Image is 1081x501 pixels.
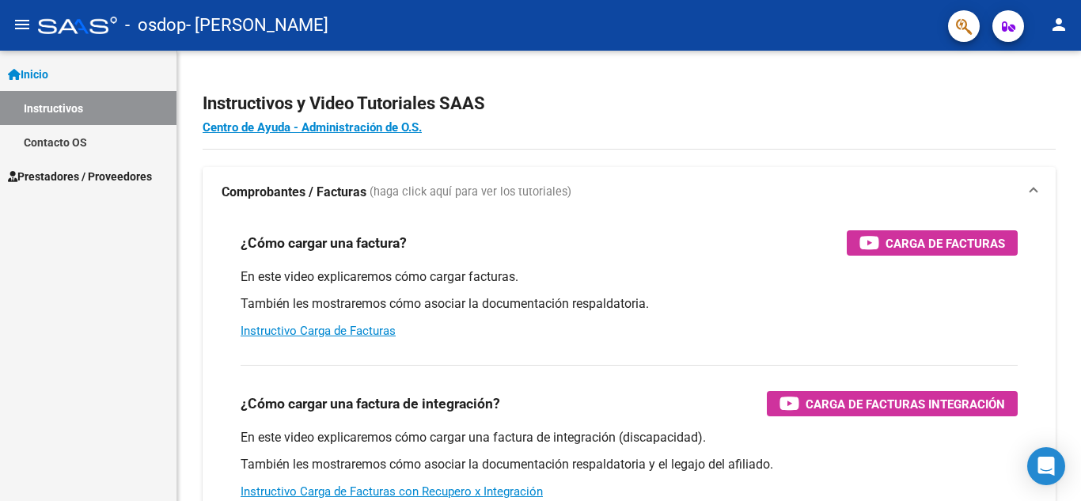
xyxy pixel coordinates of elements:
a: Instructivo Carga de Facturas con Recupero x Integración [241,484,543,499]
span: - [PERSON_NAME] [186,8,328,43]
span: Carga de Facturas Integración [806,394,1005,414]
p: En este video explicaremos cómo cargar una factura de integración (discapacidad). [241,429,1018,446]
mat-icon: menu [13,15,32,34]
span: (haga click aquí para ver los tutoriales) [370,184,571,201]
p: También les mostraremos cómo asociar la documentación respaldatoria y el legajo del afiliado. [241,456,1018,473]
span: Inicio [8,66,48,83]
h2: Instructivos y Video Tutoriales SAAS [203,89,1056,119]
button: Carga de Facturas Integración [767,391,1018,416]
button: Carga de Facturas [847,230,1018,256]
h3: ¿Cómo cargar una factura de integración? [241,393,500,415]
p: En este video explicaremos cómo cargar facturas. [241,268,1018,286]
a: Centro de Ayuda - Administración de O.S. [203,120,422,135]
mat-expansion-panel-header: Comprobantes / Facturas (haga click aquí para ver los tutoriales) [203,167,1056,218]
a: Instructivo Carga de Facturas [241,324,396,338]
mat-icon: person [1049,15,1068,34]
div: Open Intercom Messenger [1027,447,1065,485]
span: Carga de Facturas [886,233,1005,253]
h3: ¿Cómo cargar una factura? [241,232,407,254]
strong: Comprobantes / Facturas [222,184,366,201]
p: También les mostraremos cómo asociar la documentación respaldatoria. [241,295,1018,313]
span: - osdop [125,8,186,43]
span: Prestadores / Proveedores [8,168,152,185]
